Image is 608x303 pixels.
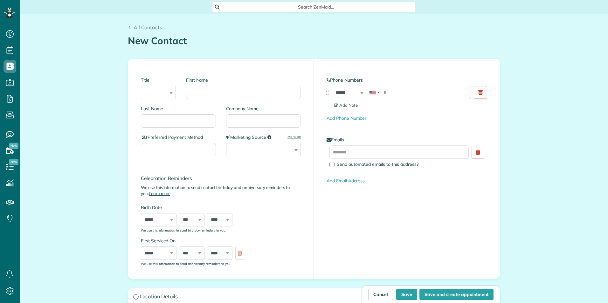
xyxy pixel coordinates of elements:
[141,204,247,211] label: Birth Date
[128,24,162,31] a: All Contacts
[141,228,226,232] sub: We use this information to send birthday reminders to you.
[327,77,487,83] label: Phone Numbers
[226,105,301,112] label: Company Name
[149,191,170,196] a: Learn more
[419,289,494,300] button: Save and create appointment
[368,289,393,300] a: Cancel
[141,105,216,112] label: Last Name
[141,185,301,197] p: We use this information to send contact birthday and anniversary reminders to you.
[141,77,176,83] label: Title
[186,77,301,83] label: First Name
[287,134,301,139] a: Manage
[141,262,231,266] sub: We use this information to send anniversary reminders to you.
[327,115,366,121] a: Add Phone Number
[334,103,358,108] span: Add Note
[337,161,418,167] span: Send automated emails to this address?
[324,89,331,96] img: drag_indicator-119b368615184ecde3eda3c64c821f6cf29d3e2b97b89ee44bc31753036683e5.png
[141,238,247,244] label: First Serviced On
[327,178,365,184] a: Add Email Address
[396,289,417,300] button: Save
[9,143,18,149] span: New
[128,36,500,46] h1: New Contact
[9,159,18,165] span: New
[141,134,216,140] label: Preferred Payment Method
[327,137,487,143] label: Emails
[141,176,301,181] h4: Celebration Reminders
[134,24,162,30] span: All Contacts
[367,86,382,99] div: United States: +1
[226,134,301,140] label: Marketing Source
